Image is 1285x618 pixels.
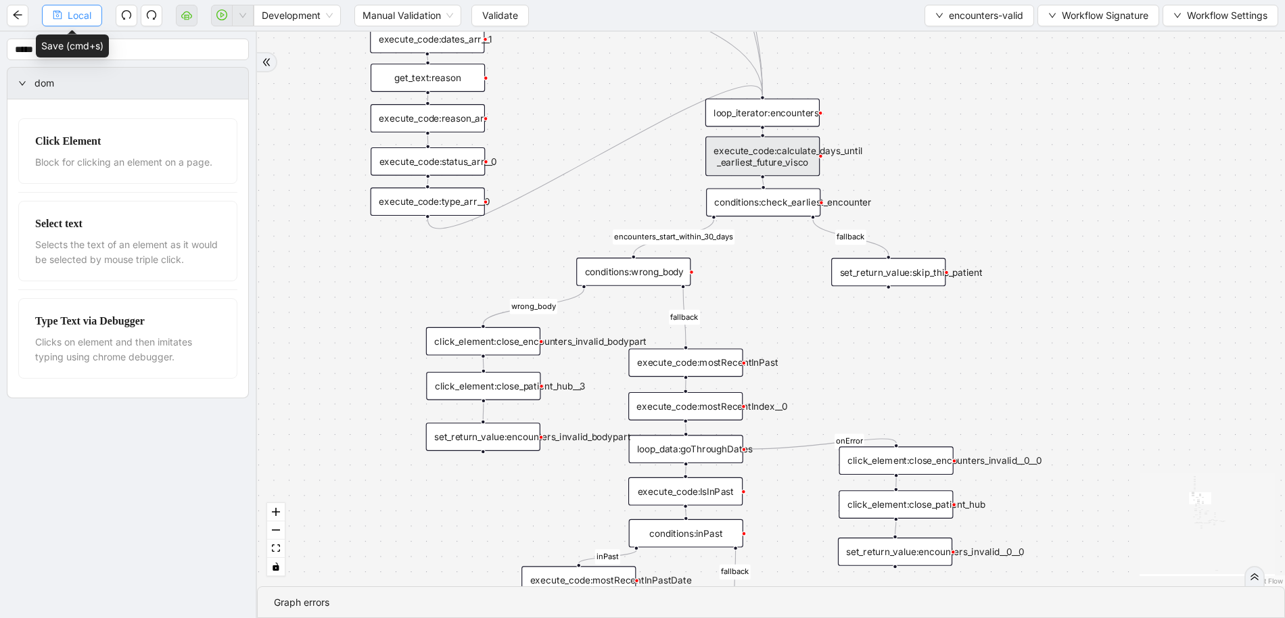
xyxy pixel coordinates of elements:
div: click_element:close_encounters_invalid__0__0 [839,446,954,475]
button: down [232,5,254,26]
div: execute_code:mostRecentIndex__0 [628,392,743,421]
div: set_return_value:encounters_invalid_bodypartplus-circle [426,423,540,451]
div: loop_data:goThroughDates [629,435,743,463]
g: Edge from loop_data:goThroughDates to click_element:close_encounters_invalid__0__0 [746,434,896,450]
div: Save (cmd+s) [36,34,109,57]
div: execute_code:status_arr__0 [371,147,485,176]
div: Select text [35,215,220,232]
g: Edge from execute_code:dates_arr__1 to get_text:reason [427,56,428,61]
div: execute_code:IsInPast [628,477,743,506]
span: Workflow Signature [1062,8,1148,23]
div: conditions:inPast [629,519,743,548]
span: double-right [262,57,271,67]
span: Workflow Settings [1187,8,1267,23]
span: dom [34,76,237,91]
div: set_return_value:encounters_invalid__0__0 [838,538,952,566]
div: conditions:check_earliest_encounter [706,188,820,216]
button: downencounters-valid [925,5,1034,26]
span: Development [262,5,333,26]
div: Clicks on element and then imitates typing using chrome debugger. [35,335,220,364]
div: execute_code:type_arr__0 [371,187,485,216]
span: Local [68,8,91,23]
div: click_element:close_encounters_invalid_bodypart [426,327,540,356]
div: get_text:reason [371,64,485,92]
div: set_return_value:skip_this_patient [831,258,945,287]
div: execute_code:mostRecentInPast [628,348,743,377]
button: downWorkflow Settings [1163,5,1278,26]
span: Manual Validation [363,5,453,26]
div: click_element:close_patient_hub [839,490,953,519]
g: Edge from execute_code:type_arr__0 to loop_iterator:encounters [427,86,762,229]
div: execute_code:dates_arr__1 [370,25,484,53]
div: set_return_value:encounters_invalid__0__0plus-circle [838,538,952,566]
span: plus-circle [473,462,492,481]
button: downWorkflow Signature [1037,5,1159,26]
span: cloud-server [181,9,192,20]
div: execute_code:mostRecentInPastDate [521,566,636,594]
div: click_element:close_patient_hub__3 [426,372,540,400]
span: plus-circle [879,298,898,316]
button: arrow-left [7,5,28,26]
g: Edge from conditions:inPast to execute_code:mostRecentInPastDate [579,549,636,564]
div: dom [7,68,248,99]
span: down [1048,11,1056,20]
div: Selects the text of an element as it would be selected by mouse triple click. [35,237,220,267]
button: saveLocal [42,5,102,26]
span: undo [121,9,132,20]
g: Edge from conditions:inPast to loop_iterator:goThroughDates [720,550,751,594]
span: down [239,11,247,20]
span: double-right [1250,572,1259,581]
button: toggle interactivity [267,558,285,576]
div: conditions:wrong_body [576,258,691,286]
g: Edge from conditions:check_earliest_encounter to conditions:wrong_body [613,220,734,255]
span: right [18,79,26,87]
a: React Flow attribution [1248,577,1283,585]
div: Graph errors [274,595,1268,610]
g: Edge from conditions:wrong_body to click_element:close_encounters_invalid_bodypart [483,289,584,324]
div: set_return_value:encounters_invalid_bodypart [426,423,540,451]
g: Edge from conditions:wrong_body to execute_code:mostRecentInPast [669,289,700,346]
g: Edge from conditions:check_earliest_encounter to set_return_value:skip_this_patient [813,220,889,255]
div: execute_code:reason_arr [371,104,485,133]
button: redo [141,5,162,26]
span: encounters-valid [949,8,1023,23]
div: set_return_value:skip_this_patientplus-circle [831,258,945,287]
button: zoom in [267,503,285,521]
span: down [935,11,943,20]
button: cloud-server [176,5,197,26]
span: down [1173,11,1182,20]
div: loop_iterator:encounters [705,99,820,127]
span: plus-circle [885,577,904,596]
button: zoom out [267,521,285,540]
div: Type Text via Debugger [35,312,220,329]
button: Validate [471,5,529,26]
button: undo [116,5,137,26]
span: arrow-left [12,9,23,20]
span: save [53,10,62,20]
div: execute_code:calculate_days_until _earliest_future_visco [705,137,820,176]
span: play-circle [216,9,227,20]
g: Edge from click_element:close_patient_hub__3 to set_return_value:encounters_invalid_bodypart [483,403,484,420]
span: redo [146,9,157,20]
span: Validate [482,8,518,23]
